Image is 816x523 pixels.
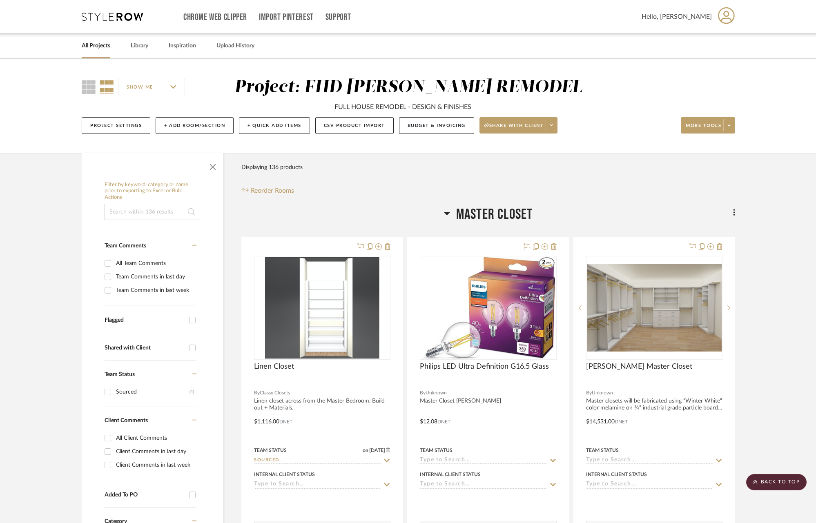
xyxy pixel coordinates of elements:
input: Search within 136 results [105,204,200,220]
span: Team Comments [105,243,146,249]
div: Internal Client Status [254,471,315,478]
span: [DATE] [368,447,386,453]
a: Chrome Web Clipper [183,14,247,21]
div: (1) [190,385,194,398]
div: Sourced [116,385,190,398]
a: Support [326,14,351,21]
div: Client Comments in last week [116,458,194,472]
div: Team Comments in last day [116,270,194,283]
a: Upload History [216,40,254,51]
div: Flagged [105,317,185,324]
span: Unknown [592,389,613,397]
input: Type to Search… [586,457,713,465]
img: Linen Closet [265,257,379,359]
div: 0 [420,256,556,359]
button: Share with client [479,117,558,134]
input: Type to Search… [420,481,546,489]
input: Type to Search… [420,457,546,465]
span: Client Comments [105,418,148,423]
span: By [586,389,592,397]
div: Internal Client Status [586,471,647,478]
span: on [363,448,368,453]
scroll-to-top-button: BACK TO TOP [746,474,807,490]
button: + Add Room/Section [156,117,234,134]
div: Team Status [254,447,287,454]
div: Team Status [420,447,453,454]
button: Budget & Invoicing [399,117,474,134]
a: All Projects [82,40,110,51]
input: Type to Search… [254,457,381,465]
input: Type to Search… [586,481,713,489]
input: Type to Search… [254,481,381,489]
div: All Client Comments [116,432,194,445]
img: Nichols Master Closet [587,264,722,352]
span: By [254,389,260,397]
span: Philips LED Ultra Definition G16.5 Glass [420,362,549,371]
h6: Filter by keyword, category or name prior to exporting to Excel or Bulk Actions [105,182,200,201]
div: FULL HOUSE REMODEL - DESIGN & FINISHES [334,102,471,112]
span: Linen Closet [254,362,294,371]
span: Unknown [426,389,447,397]
span: Team Status [105,372,135,377]
span: [PERSON_NAME] Master Closet [586,362,692,371]
span: More tools [686,122,721,135]
span: Classy Closets [260,389,290,397]
button: Reorder Rooms [241,186,294,196]
div: Shared with Client [105,345,185,352]
span: Reorder Rooms [251,186,294,196]
button: More tools [681,117,735,134]
div: Added To PO [105,492,185,499]
button: Close [205,157,221,174]
div: Team Comments in last week [116,284,194,297]
button: CSV Product Import [315,117,394,134]
span: By [420,389,426,397]
img: Philips LED Ultra Definition G16.5 Glass [421,257,555,359]
span: Master Closet [456,206,533,223]
a: Inspiration [169,40,196,51]
div: All Team Comments [116,257,194,270]
a: Import Pinterest [259,14,314,21]
div: Project: FHD [PERSON_NAME] REMODEL [234,79,583,96]
div: Displaying 136 products [241,159,303,176]
button: + Quick Add Items [239,117,310,134]
div: Client Comments in last day [116,445,194,458]
span: Hello, [PERSON_NAME] [642,12,712,22]
span: Share with client [484,122,544,135]
div: Internal Client Status [420,471,481,478]
div: Team Status [586,447,619,454]
button: Project Settings [82,117,150,134]
a: Library [131,40,148,51]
